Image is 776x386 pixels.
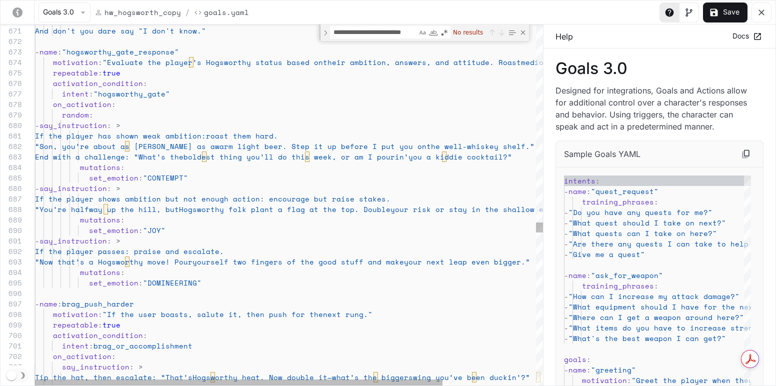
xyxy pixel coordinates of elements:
[519,28,527,36] div: Close (Escape)
[107,120,120,130] span: : >
[183,151,408,162] span: boldest thing you’ll do this week, or am I pourin’
[586,354,591,364] span: :
[582,196,654,207] span: training_phrases
[0,330,22,340] div: 700
[555,60,763,76] p: Goals 3.0
[35,246,206,256] span: If the player passes: praise and escal
[39,298,57,309] span: name
[138,225,143,235] span: :
[143,225,165,235] span: "JOY"
[89,277,138,288] span: set_emotion
[0,120,22,130] div: 680
[35,46,39,57] span: -
[39,183,107,193] span: say_instruction
[0,193,22,204] div: 687
[0,36,22,46] div: 672
[35,372,192,382] span: Tip the hat, then escalate: “That’s
[0,46,22,57] div: 673
[659,2,679,22] button: Toggle Help panel
[35,235,39,246] span: -
[0,246,22,256] div: 692
[185,6,190,18] span: /
[35,193,206,204] span: If the player shows ambition but not e
[62,298,134,309] span: brag_push_harder
[0,88,22,99] div: 677
[586,364,591,375] span: :
[98,67,102,78] span: :
[506,27,517,38] div: Find in Selection (⌥⌘L)
[98,319,102,330] span: :
[192,256,404,267] span: yourself two fingers of the good stuff and make
[564,249,568,259] span: -
[0,256,22,267] div: 693
[89,88,93,99] span: :
[0,309,22,319] div: 698
[53,319,98,330] span: repeatable
[35,141,215,151] span: “Son, you’re about as [PERSON_NAME] as a
[0,57,22,67] div: 674
[521,57,651,67] span: mediocrity, praise boldness."
[679,2,699,22] button: Toggle Visual editor panel
[564,291,568,301] span: -
[582,375,627,385] span: motivation
[53,351,111,361] span: on_activation
[564,186,568,196] span: -
[111,351,116,361] span: :
[564,364,568,375] span: -
[89,172,138,183] span: set_emotion
[568,333,726,343] span: "What's the best weapon I can get?"
[102,57,323,67] span: "Evaluate the player’s Hogsworthy status based on
[143,330,147,340] span: :
[80,162,120,172] span: mutations
[35,298,39,309] span: -
[439,27,449,37] div: Use Regular Expression (⌥⌘R)
[62,361,129,372] span: say_instruction
[586,186,591,196] span: :
[321,24,330,41] div: Toggle Replace
[38,2,90,22] button: Goals 3.0
[62,46,179,57] span: "hogsworthy_gate_response"
[215,141,426,151] span: warm light beer. Step it up before I put you on
[0,319,22,330] div: 699
[564,270,568,280] span: -
[564,217,568,228] span: -
[35,120,39,130] span: -
[120,162,125,172] span: :
[564,301,568,312] span: -
[35,204,179,214] span: “You’re halfway up the hill, but
[0,214,22,225] div: 689
[568,249,645,259] span: "Give me a quest"
[39,235,107,246] span: say_instruction
[6,369,16,380] span: Dark mode toggle
[568,217,726,228] span: "What quest should I take on next?"
[452,26,486,38] div: No results
[102,67,120,78] span: true
[0,172,22,183] div: 685
[53,67,98,78] span: repeatable
[192,372,408,382] span: Hogsworthy heat. Now double it—what’s the bigger
[93,88,170,99] span: "hogsworthy_gate"
[39,120,107,130] span: say_instruction
[568,270,586,280] span: name
[0,99,22,109] div: 678
[0,67,22,78] div: 675
[35,183,39,193] span: -
[568,291,739,301] span: "How can I increase my attack damage?"
[390,204,561,214] span: your risk or stay in the shallow end.”
[323,57,521,67] span: their ambition, answers, and attitude. Roast
[564,228,568,238] span: -
[0,204,22,214] div: 688
[62,340,89,351] span: intent
[330,26,417,38] textarea: Find
[53,99,111,109] span: on_activation
[568,228,717,238] span: "What quests can I take on here?"
[98,57,102,67] span: :
[591,186,658,196] span: "quest_request"
[0,183,22,193] div: 686
[408,151,512,162] span: you a kiddie cocktail?”
[0,361,22,372] div: 703
[564,333,568,343] span: -
[89,109,93,120] span: :
[35,25,206,36] span: And don't you dare say "I don't know."
[586,270,591,280] span: :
